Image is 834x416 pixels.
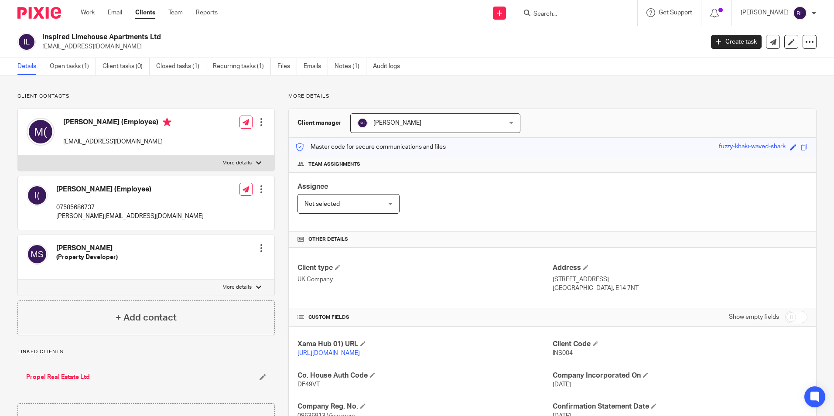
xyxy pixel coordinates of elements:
span: INS004 [553,350,573,356]
h4: [PERSON_NAME] (Employee) [56,185,204,194]
a: Email [108,8,122,17]
img: svg%3E [17,33,36,51]
input: Search [533,10,611,18]
a: Emails [304,58,328,75]
h4: Company Reg. No. [297,402,552,411]
img: svg%3E [27,118,55,146]
a: Recurring tasks (1) [213,58,271,75]
p: [EMAIL_ADDRESS][DOMAIN_NAME] [63,137,171,146]
h4: Client Code [553,340,807,349]
p: 07585686737 [56,203,204,212]
a: Team [168,8,183,17]
label: Show empty fields [729,313,779,321]
a: Closed tasks (1) [156,58,206,75]
p: [PERSON_NAME][EMAIL_ADDRESS][DOMAIN_NAME] [56,212,204,221]
a: [URL][DOMAIN_NAME] [297,350,360,356]
h4: [PERSON_NAME] [56,244,118,253]
img: svg%3E [27,185,48,206]
p: More details [222,160,252,167]
img: svg%3E [27,244,48,265]
h4: Confirmation Statement Date [553,402,807,411]
i: Primary [163,118,171,126]
p: More details [288,93,817,100]
span: [DATE] [553,382,571,388]
a: Propel Real Estate Ltd [26,373,90,382]
a: Work [81,8,95,17]
h4: Client type [297,263,552,273]
h4: [PERSON_NAME] (Employee) [63,118,171,129]
p: Master code for secure communications and files [295,143,446,151]
a: Audit logs [373,58,407,75]
p: [EMAIL_ADDRESS][DOMAIN_NAME] [42,42,698,51]
a: Open tasks (1) [50,58,96,75]
a: Client tasks (0) [103,58,150,75]
span: Other details [308,236,348,243]
h4: Co. House Auth Code [297,371,552,380]
h2: Inspired Limehouse Apartments Ltd [42,33,567,42]
h3: Client manager [297,119,342,127]
h4: Address [553,263,807,273]
p: [STREET_ADDRESS] [553,275,807,284]
a: Reports [196,8,218,17]
a: Notes (1) [335,58,366,75]
span: Get Support [659,10,692,16]
a: Details [17,58,43,75]
h4: Xama Hub 01) URL [297,340,552,349]
p: [PERSON_NAME] [741,8,789,17]
h4: + Add contact [116,311,177,324]
p: Linked clients [17,348,275,355]
span: [PERSON_NAME] [373,120,421,126]
h4: CUSTOM FIELDS [297,314,552,321]
p: UK Company [297,275,552,284]
span: Assignee [297,183,328,190]
p: More details [222,284,252,291]
a: Files [277,58,297,75]
p: [GEOGRAPHIC_DATA], E14 7NT [553,284,807,293]
a: Create task [711,35,762,49]
span: Not selected [304,201,340,207]
img: svg%3E [793,6,807,20]
a: Clients [135,8,155,17]
span: DF49VT [297,382,320,388]
h4: Company Incorporated On [553,371,807,380]
div: fuzzy-khaki-waved-shark [719,142,786,152]
span: Team assignments [308,161,360,168]
img: svg%3E [357,118,368,128]
h5: (Property Developer) [56,253,118,262]
p: Client contacts [17,93,275,100]
img: Pixie [17,7,61,19]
